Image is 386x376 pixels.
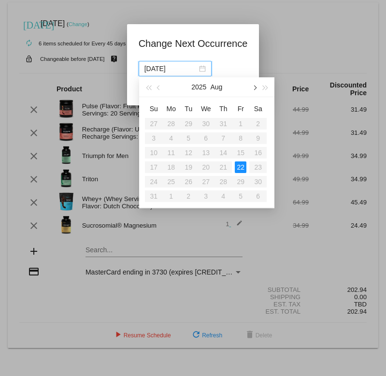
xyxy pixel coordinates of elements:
[214,101,232,116] th: Thu
[144,63,197,74] input: Select date
[260,77,271,97] button: Next year (Control + right)
[210,77,222,97] button: Aug
[249,77,259,97] button: Next month (PageDown)
[232,101,249,116] th: Fri
[143,77,154,97] button: Last year (Control + left)
[145,101,162,116] th: Sun
[180,101,197,116] th: Tue
[139,36,248,51] h1: Change Next Occurrence
[232,160,249,174] td: 8/22/2025
[162,101,180,116] th: Mon
[191,77,206,97] button: 2025
[197,101,214,116] th: Wed
[249,101,267,116] th: Sat
[154,77,165,97] button: Previous month (PageUp)
[235,161,246,173] div: 22
[139,82,181,100] button: Update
